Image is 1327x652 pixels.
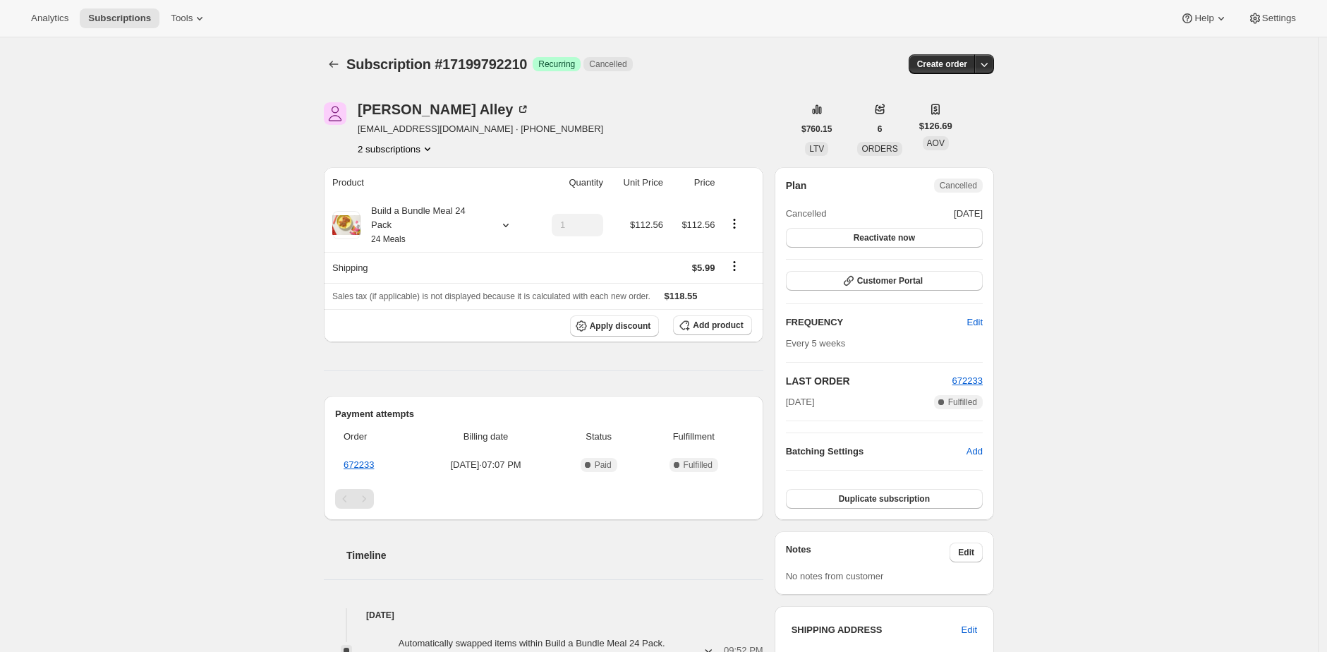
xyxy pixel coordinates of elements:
span: Edit [967,315,983,330]
span: Help [1194,13,1213,24]
span: [DATE] [954,207,983,221]
span: Subscription #17199792210 [346,56,527,72]
th: Shipping [324,252,533,283]
h2: Timeline [346,548,763,562]
span: Duplicate subscription [839,493,930,505]
th: Quantity [533,167,607,198]
h2: FREQUENCY [786,315,967,330]
span: Edit [958,547,974,558]
small: 24 Meals [371,234,406,244]
h2: LAST ORDER [786,374,952,388]
h4: [DATE] [324,608,763,622]
button: $760.15 [793,119,840,139]
span: Fulfilled [948,397,977,408]
span: Recurring [538,59,575,70]
span: LTV [809,144,824,154]
span: [DATE] [786,395,815,409]
button: Edit [959,311,991,334]
span: Billing date [418,430,554,444]
button: Edit [950,543,983,562]
a: 672233 [344,459,374,470]
button: Reactivate now [786,228,983,248]
span: $112.56 [630,219,663,230]
span: Apply discount [590,320,651,332]
span: No notes from customer [786,571,884,581]
a: 672233 [952,375,983,386]
span: Add product [693,320,743,331]
span: $5.99 [692,262,715,273]
span: Settings [1262,13,1296,24]
button: Add product [673,315,751,335]
nav: Pagination [335,489,752,509]
th: Product [324,167,533,198]
button: Product actions [723,216,746,231]
th: Order [335,421,414,452]
button: Edit [953,619,986,641]
span: [EMAIL_ADDRESS][DOMAIN_NAME] · [PHONE_NUMBER] [358,122,603,136]
h2: Plan [786,179,807,193]
span: Cancelled [589,59,626,70]
button: Settings [1240,8,1304,28]
th: Unit Price [607,167,667,198]
span: Subscriptions [88,13,151,24]
button: Customer Portal [786,271,983,291]
th: Price [667,167,719,198]
span: Analytics [31,13,68,24]
button: Subscriptions [324,54,344,74]
h2: Payment attempts [335,407,752,421]
button: Subscriptions [80,8,159,28]
h3: Notes [786,543,950,562]
span: Status [562,430,636,444]
span: $760.15 [801,123,832,135]
span: Fulfilled [684,459,713,471]
div: Build a Bundle Meal 24 Pack [360,204,487,246]
button: Create order [909,54,976,74]
span: Add [967,445,983,459]
h3: SHIPPING ADDRESS [792,623,962,637]
span: Customer Portal [857,275,923,286]
span: Reactivate now [854,232,915,243]
span: Tools [171,13,193,24]
button: 672233 [952,374,983,388]
span: ORDERS [861,144,897,154]
span: $112.56 [681,219,715,230]
span: Paid [595,459,612,471]
button: Duplicate subscription [786,489,983,509]
span: Kacy Alley [324,102,346,125]
span: Cancelled [940,180,977,191]
button: Analytics [23,8,77,28]
span: AOV [927,138,945,148]
button: 6 [869,119,891,139]
span: [DATE] · 07:07 PM [418,458,554,472]
span: $118.55 [665,291,698,301]
span: Sales tax (if applicable) is not displayed because it is calculated with each new order. [332,291,650,301]
h6: Batching Settings [786,445,967,459]
button: Shipping actions [723,258,746,274]
span: $126.69 [919,119,952,133]
span: Edit [962,623,977,637]
button: Tools [162,8,215,28]
button: Help [1172,8,1236,28]
button: Add [958,440,991,463]
span: Cancelled [786,207,827,221]
span: Every 5 weeks [786,338,846,349]
div: [PERSON_NAME] Alley [358,102,530,116]
button: Apply discount [570,315,660,337]
button: Product actions [358,142,435,156]
span: Create order [917,59,967,70]
span: Fulfillment [644,430,744,444]
span: 6 [878,123,883,135]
